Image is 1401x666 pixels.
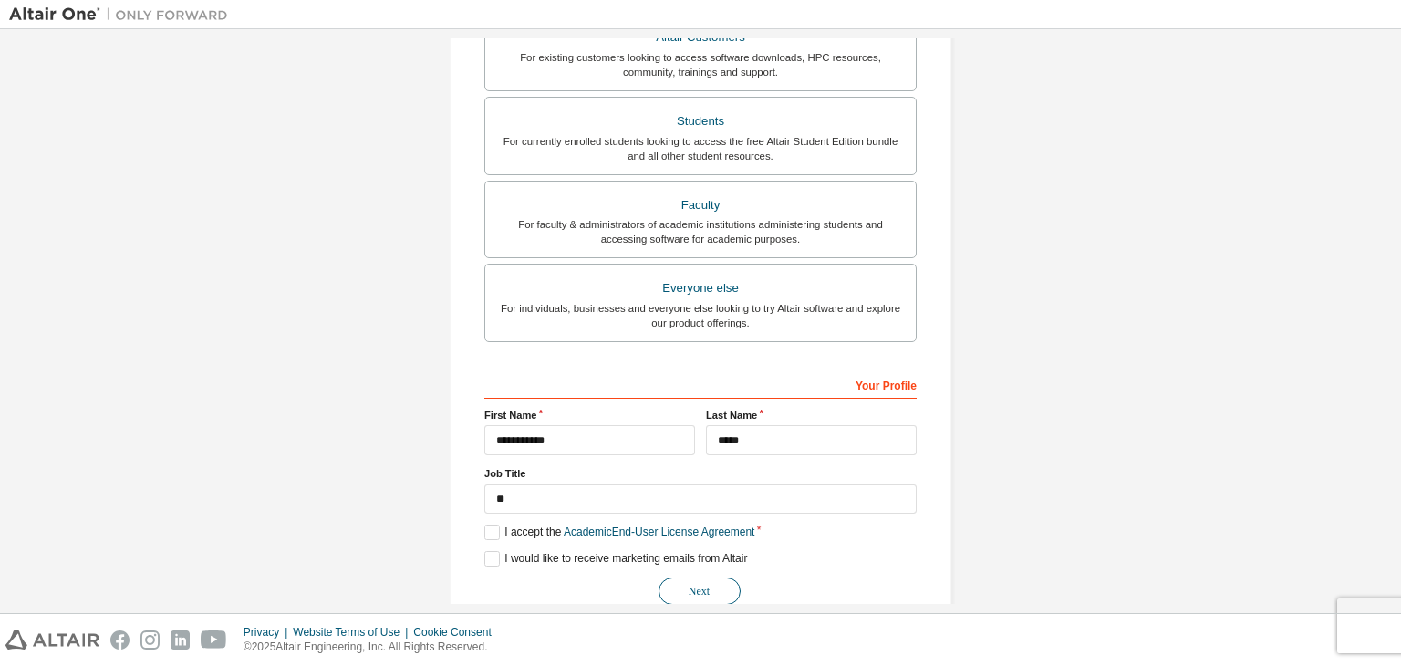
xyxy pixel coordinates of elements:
label: I accept the [484,525,754,540]
div: Everyone else [496,276,905,301]
div: Website Terms of Use [293,625,413,640]
div: For existing customers looking to access software downloads, HPC resources, community, trainings ... [496,50,905,79]
label: First Name [484,408,695,422]
div: Faculty [496,193,905,218]
img: youtube.svg [201,630,227,650]
img: linkedin.svg [171,630,190,650]
p: © 2025 Altair Engineering, Inc. All Rights Reserved. [244,640,503,655]
div: For currently enrolled students looking to access the free Altair Student Edition bundle and all ... [496,134,905,163]
img: instagram.svg [140,630,160,650]
label: Last Name [706,408,917,422]
button: Next [659,578,741,605]
div: Privacy [244,625,293,640]
div: For faculty & administrators of academic institutions administering students and accessing softwa... [496,217,905,246]
img: facebook.svg [110,630,130,650]
div: For individuals, businesses and everyone else looking to try Altair software and explore our prod... [496,301,905,330]
label: I would like to receive marketing emails from Altair [484,551,747,567]
div: Students [496,109,905,134]
div: Your Profile [484,369,917,399]
div: Cookie Consent [413,625,502,640]
a: Academic End-User License Agreement [564,526,754,538]
img: altair_logo.svg [5,630,99,650]
img: Altair One [9,5,237,24]
label: Job Title [484,466,917,481]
